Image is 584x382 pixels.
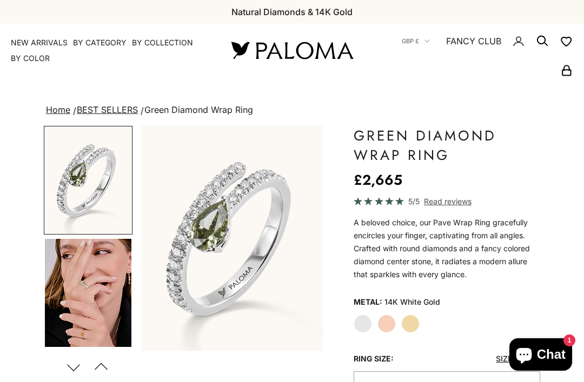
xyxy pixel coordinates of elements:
span: Read reviews [424,195,472,207]
img: #WhiteGold [45,127,131,233]
div: Item 2 of 14 [141,126,323,351]
inbox-online-store-chat: Shopify online store chat [506,338,575,373]
legend: Metal: [354,294,382,310]
a: NEW ARRIVALS [11,37,68,48]
a: BEST SELLERS [77,104,138,115]
span: Green Diamond Wrap Ring [144,104,253,115]
summary: By Color [11,53,50,64]
a: Size Chart [496,354,540,363]
img: #WhiteGold [141,126,323,351]
p: A beloved choice, our Pave Wrap Ring gracefully encircles your finger, captivating from all angle... [354,216,540,281]
button: Go to item 2 [44,126,132,234]
span: 5/5 [408,195,420,207]
nav: Primary navigation [11,37,205,64]
nav: breadcrumbs [44,103,540,118]
button: GBP £ [402,36,430,46]
span: GBP £ [402,36,419,46]
sale-price: £2,665 [354,169,402,191]
a: FANCY CLUB [446,34,501,48]
button: Go to item 4 [44,238,132,348]
a: Home [46,104,70,115]
nav: Secondary navigation [379,24,573,77]
summary: By Collection [132,37,193,48]
legend: Ring Size: [354,351,394,367]
a: 5/5 Read reviews [354,195,540,207]
img: #YellowGold #WhiteGold #RoseGold [45,239,131,347]
summary: By Category [73,37,127,48]
variant-option-value: 14K White Gold [384,294,440,310]
p: Natural Diamonds & 14K Gold [231,5,353,19]
h1: Green Diamond Wrap Ring [354,126,540,165]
